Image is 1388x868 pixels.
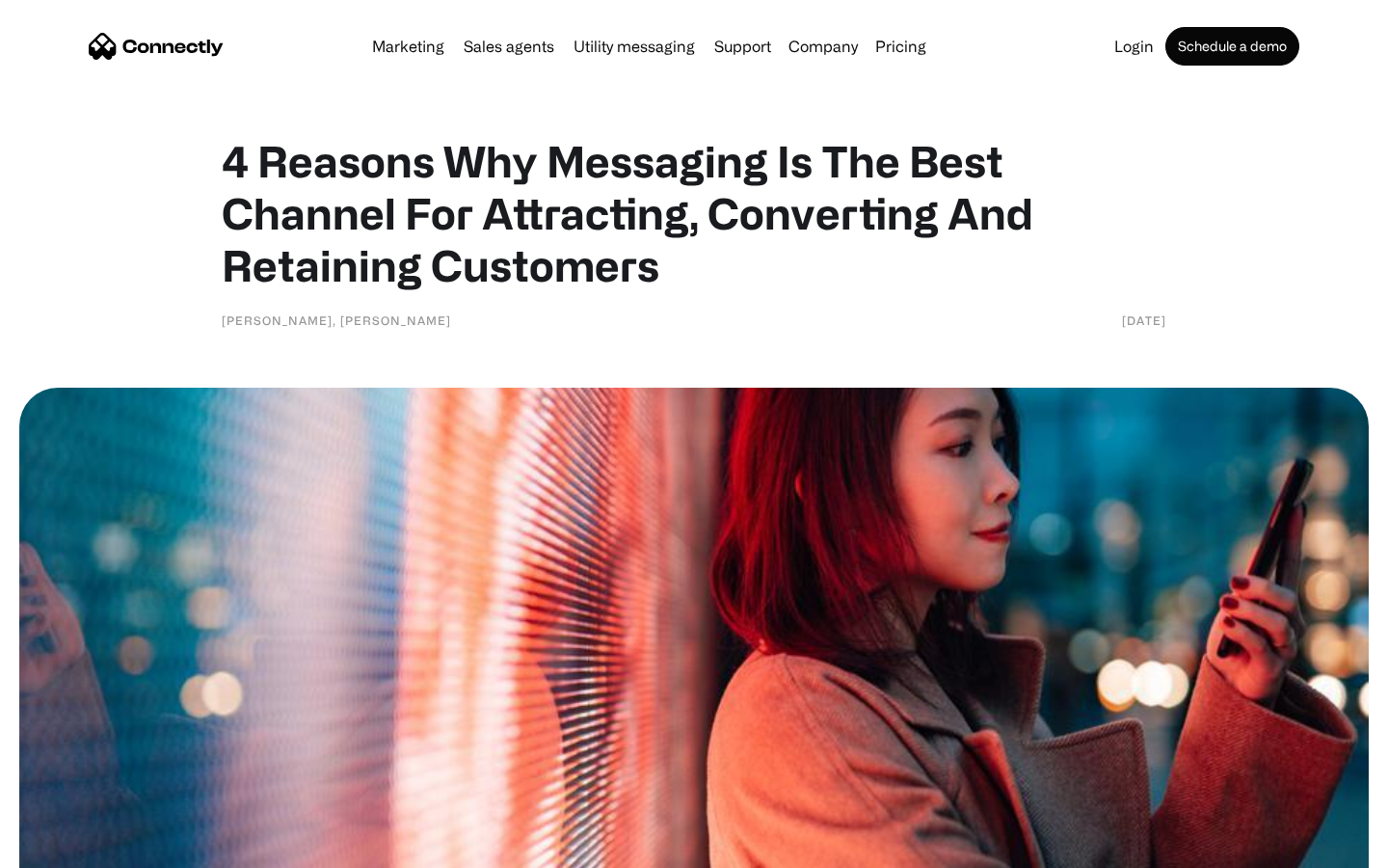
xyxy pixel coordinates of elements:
a: Marketing [364,39,452,54]
aside: Language selected: English [19,834,116,861]
div: Company [788,33,858,60]
a: Sales agents [456,39,562,54]
a: home [89,32,224,61]
a: Schedule a demo [1165,27,1299,66]
div: Company [783,33,864,60]
a: Support [707,39,779,54]
div: [PERSON_NAME], [PERSON_NAME] [222,311,451,330]
ul: Language list [39,834,116,861]
a: Pricing [867,39,934,54]
h1: 4 Reasons Why Messaging Is The Best Channel For Attracting, Converting And Retaining Customers [222,135,1166,291]
a: Utility messaging [566,39,703,54]
div: [DATE] [1122,311,1166,330]
a: Login [1107,39,1161,54]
